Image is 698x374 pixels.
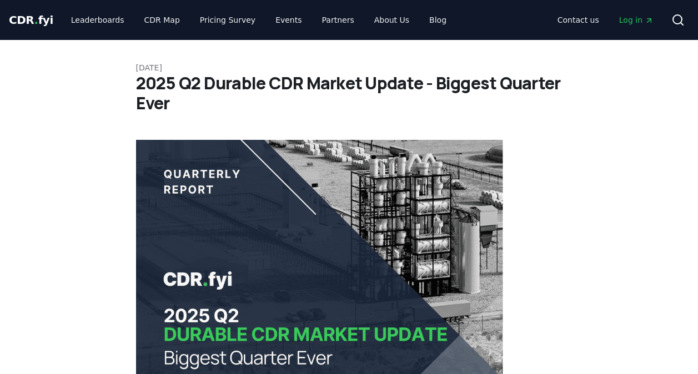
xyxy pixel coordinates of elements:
[420,10,455,30] a: Blog
[135,10,189,30] a: CDR Map
[62,10,455,30] nav: Main
[62,10,133,30] a: Leaderboards
[549,10,662,30] nav: Main
[34,13,38,27] span: .
[136,62,563,73] p: [DATE]
[136,73,563,113] h1: 2025 Q2 Durable CDR Market Update - Biggest Quarter Ever
[313,10,363,30] a: Partners
[267,10,310,30] a: Events
[9,13,53,27] span: CDR fyi
[610,10,662,30] a: Log in
[549,10,608,30] a: Contact us
[191,10,264,30] a: Pricing Survey
[365,10,418,30] a: About Us
[9,12,53,28] a: CDR.fyi
[619,14,654,26] span: Log in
